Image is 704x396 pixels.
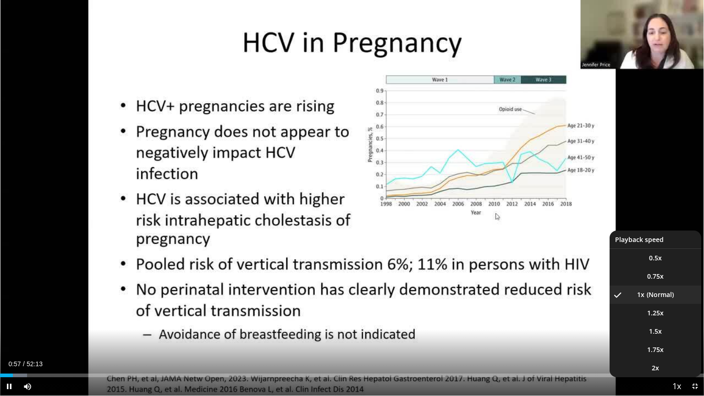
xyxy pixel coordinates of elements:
[647,272,664,281] span: 0.75x
[8,360,21,368] span: 0:57
[637,290,644,299] span: 1x
[649,327,662,336] span: 1.5x
[652,363,659,373] span: 2x
[27,360,43,368] span: 52:13
[649,253,662,263] span: 0.5x
[686,377,704,396] button: Exit Fullscreen
[18,377,37,396] button: Mute
[647,308,664,318] span: 1.25x
[23,360,25,368] span: /
[647,345,664,354] span: 1.75x
[667,377,686,396] button: Playback Rate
